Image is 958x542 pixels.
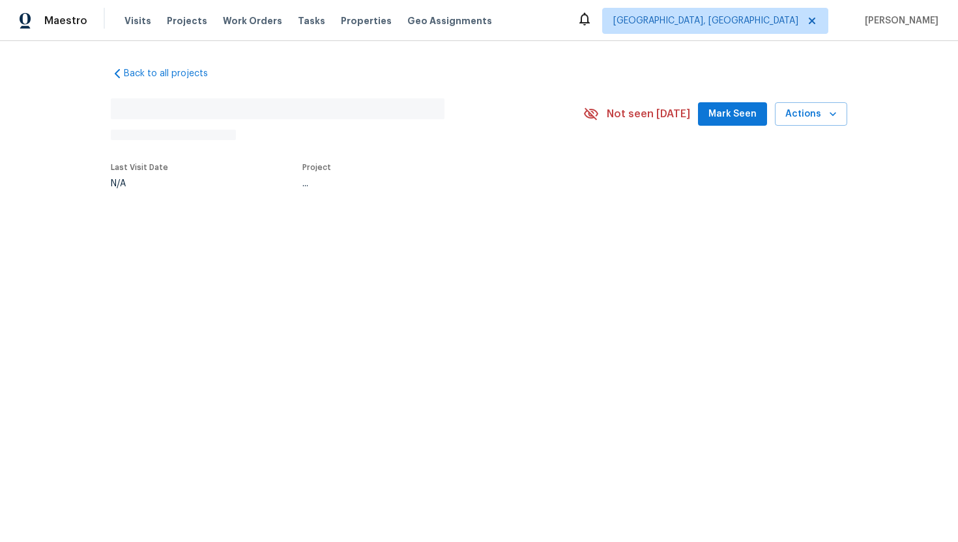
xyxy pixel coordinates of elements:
a: Back to all projects [111,67,236,80]
span: Geo Assignments [407,14,492,27]
div: ... [302,179,553,188]
div: N/A [111,179,168,188]
span: Project [302,164,331,171]
span: Visits [124,14,151,27]
span: Maestro [44,14,87,27]
span: Work Orders [223,14,282,27]
button: Mark Seen [698,102,767,126]
span: Projects [167,14,207,27]
button: Actions [775,102,847,126]
span: [GEOGRAPHIC_DATA], [GEOGRAPHIC_DATA] [613,14,798,27]
span: Not seen [DATE] [607,107,690,121]
span: Actions [785,106,837,122]
span: [PERSON_NAME] [860,14,938,27]
span: Properties [341,14,392,27]
span: Mark Seen [708,106,757,122]
span: Tasks [298,16,325,25]
span: Last Visit Date [111,164,168,171]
